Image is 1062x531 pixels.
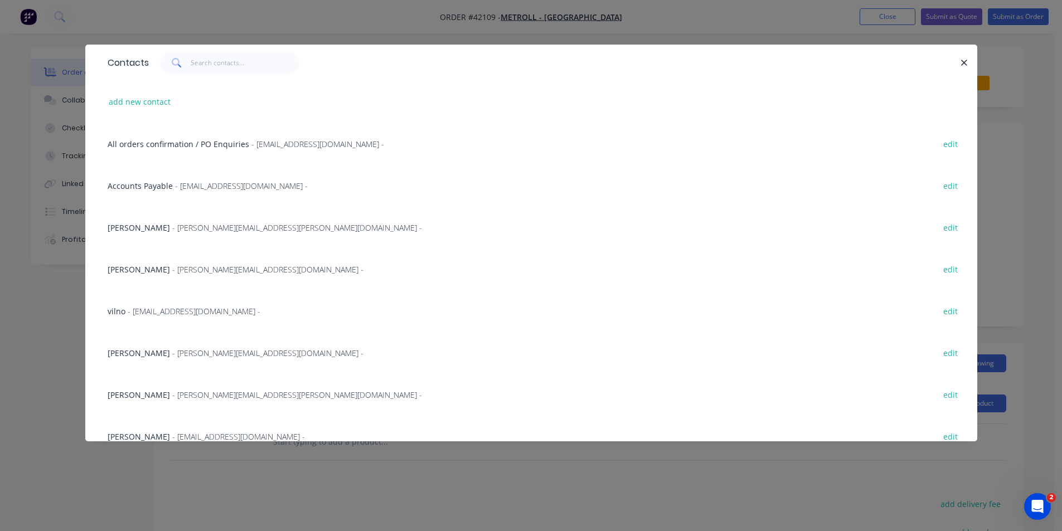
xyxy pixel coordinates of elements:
[108,181,173,191] span: Accounts Payable
[1047,493,1056,502] span: 2
[108,306,125,316] span: vilno
[128,306,260,316] span: - [EMAIL_ADDRESS][DOMAIN_NAME] -
[172,431,305,442] span: - [EMAIL_ADDRESS][DOMAIN_NAME] -
[938,345,964,360] button: edit
[108,431,170,442] span: [PERSON_NAME]
[108,222,170,233] span: [PERSON_NAME]
[175,181,308,191] span: - [EMAIL_ADDRESS][DOMAIN_NAME] -
[938,303,964,318] button: edit
[108,389,170,400] span: [PERSON_NAME]
[938,428,964,444] button: edit
[251,139,384,149] span: - [EMAIL_ADDRESS][DOMAIN_NAME] -
[172,348,363,358] span: - [PERSON_NAME][EMAIL_ADDRESS][DOMAIN_NAME] -
[938,178,964,193] button: edit
[108,264,170,275] span: [PERSON_NAME]
[102,45,149,81] div: Contacts
[108,348,170,358] span: [PERSON_NAME]
[191,52,299,74] input: Search contacts...
[938,387,964,402] button: edit
[1024,493,1051,520] iframe: Intercom live chat
[172,264,363,275] span: - [PERSON_NAME][EMAIL_ADDRESS][DOMAIN_NAME] -
[172,222,422,233] span: - [PERSON_NAME][EMAIL_ADDRESS][PERSON_NAME][DOMAIN_NAME] -
[938,136,964,151] button: edit
[172,389,422,400] span: - [PERSON_NAME][EMAIL_ADDRESS][PERSON_NAME][DOMAIN_NAME] -
[103,94,177,109] button: add new contact
[108,139,249,149] span: All orders confirmation / PO Enquiries
[938,261,964,276] button: edit
[938,220,964,235] button: edit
